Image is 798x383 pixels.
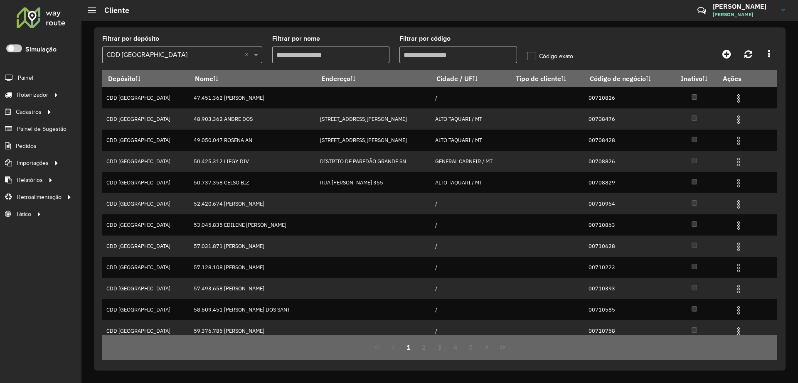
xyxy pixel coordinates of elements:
button: 4 [448,339,463,355]
span: Clear all [245,50,252,60]
td: CDD [GEOGRAPHIC_DATA] [102,278,190,299]
td: RUA [PERSON_NAME] 355 [316,172,431,193]
td: ALTO TAQUARI / MT [431,172,510,193]
span: Pedidos [16,142,37,150]
span: Relatórios [17,176,43,184]
th: Depósito [102,70,190,87]
span: Roteirizador [17,91,48,99]
button: 3 [432,339,448,355]
td: 58.609.451 [PERSON_NAME] DOS SANT [190,299,316,320]
td: 48.903.362 ANDRE DOS [190,108,316,130]
label: Filtrar por nome [272,34,320,44]
td: 00710826 [584,87,672,108]
td: DISTRITO DE PAREDÃO GRANDE SN [316,151,431,172]
td: 00710585 [584,299,672,320]
td: 52.420.674 [PERSON_NAME] [190,193,316,214]
td: / [431,299,510,320]
td: CDD [GEOGRAPHIC_DATA] [102,172,190,193]
td: 53.045.835 EDILENE [PERSON_NAME] [190,214,316,236]
td: [STREET_ADDRESS][PERSON_NAME] [316,130,431,151]
td: 47.451.362 [PERSON_NAME] [190,87,316,108]
td: 00710758 [584,320,672,341]
td: 57.128.108 [PERSON_NAME] [190,257,316,278]
h3: [PERSON_NAME] [713,2,775,10]
th: Cidade / UF [431,70,510,87]
td: [STREET_ADDRESS][PERSON_NAME] [316,108,431,130]
td: CDD [GEOGRAPHIC_DATA] [102,214,190,236]
span: Cadastros [16,108,42,116]
td: / [431,278,510,299]
span: [PERSON_NAME] [713,11,775,18]
th: Inativo [671,70,717,87]
td: ALTO TAQUARI / MT [431,108,510,130]
td: 57.031.871 [PERSON_NAME] [190,236,316,257]
td: CDD [GEOGRAPHIC_DATA] [102,257,190,278]
span: Painel de Sugestão [17,125,66,133]
td: CDD [GEOGRAPHIC_DATA] [102,320,190,341]
td: CDD [GEOGRAPHIC_DATA] [102,130,190,151]
td: 50.737.358 CELSO BIZ [190,172,316,193]
h2: Cliente [96,6,129,15]
td: 59.376.785 [PERSON_NAME] [190,320,316,341]
td: 00710223 [584,257,672,278]
td: 00708428 [584,130,672,151]
td: CDD [GEOGRAPHIC_DATA] [102,193,190,214]
th: Código de negócio [584,70,672,87]
td: ALTO TAQUARI / MT [431,130,510,151]
button: Last Page [495,339,510,355]
td: / [431,193,510,214]
label: Código exato [527,52,573,61]
label: Filtrar por depósito [102,34,159,44]
button: 2 [416,339,432,355]
td: / [431,257,510,278]
td: 00710628 [584,236,672,257]
span: Importações [17,159,49,167]
label: Filtrar por código [399,34,451,44]
td: 00708476 [584,108,672,130]
td: CDD [GEOGRAPHIC_DATA] [102,151,190,172]
button: 1 [401,339,416,355]
th: Ações [717,70,767,87]
td: 49.050.047 ROSENA AN [190,130,316,151]
td: 00708829 [584,172,672,193]
td: 00710393 [584,278,672,299]
td: CDD [GEOGRAPHIC_DATA] [102,87,190,108]
label: Simulação [25,44,57,54]
td: CDD [GEOGRAPHIC_DATA] [102,236,190,257]
span: Retroalimentação [17,193,62,201]
td: GENERAL CARNEIR / MT [431,151,510,172]
a: Contato Rápido [693,2,711,20]
button: 5 [463,339,479,355]
td: 00708826 [584,151,672,172]
th: Nome [190,70,316,87]
th: Tipo de cliente [510,70,584,87]
span: Tático [16,210,31,219]
td: / [431,236,510,257]
td: / [431,214,510,236]
th: Endereço [316,70,431,87]
td: CDD [GEOGRAPHIC_DATA] [102,299,190,320]
td: / [431,320,510,341]
td: CDD [GEOGRAPHIC_DATA] [102,108,190,130]
td: / [431,87,510,108]
td: 50.425.312 LIEGY DIV [190,151,316,172]
span: Painel [18,74,33,82]
td: 57.493.658 [PERSON_NAME] [190,278,316,299]
button: Next Page [479,339,495,355]
td: 00710863 [584,214,672,236]
td: 00710964 [584,193,672,214]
